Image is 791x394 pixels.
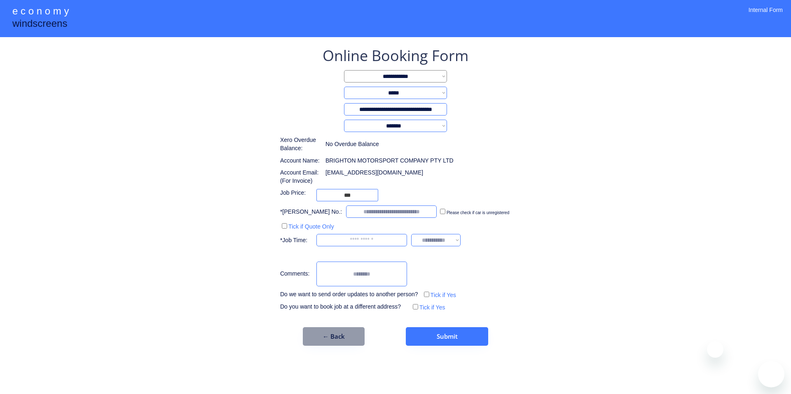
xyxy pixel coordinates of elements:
label: Tick if Yes [419,304,445,311]
div: [EMAIL_ADDRESS][DOMAIN_NAME] [325,169,423,177]
div: Comments: [280,270,312,278]
div: Xero Overdue Balance: [280,136,321,152]
div: windscreens [12,17,67,33]
div: Account Name: [280,157,321,165]
div: *Job Time: [280,236,312,245]
label: Please check if car is unregistered [447,210,509,215]
iframe: Button to launch messaging window [758,361,784,387]
div: BRIGHTON MOTORSPORT COMPANY PTY LTD [325,157,454,165]
div: Do you want to book job at a different address? [280,303,407,311]
button: ← Back [303,327,365,346]
div: Job Price: [280,189,312,197]
div: Online Booking Form [323,45,468,66]
label: Tick if Yes [431,292,456,298]
iframe: Close message [707,341,723,358]
div: Account Email: (For Invoice) [280,169,321,185]
div: Internal Form [749,6,783,25]
div: No Overdue Balance [325,140,379,149]
button: Submit [406,327,488,346]
label: Tick if Quote Only [288,223,334,230]
div: *[PERSON_NAME] No.: [280,208,342,216]
div: Do we want to send order updates to another person? [280,290,418,299]
div: e c o n o m y [12,4,69,20]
